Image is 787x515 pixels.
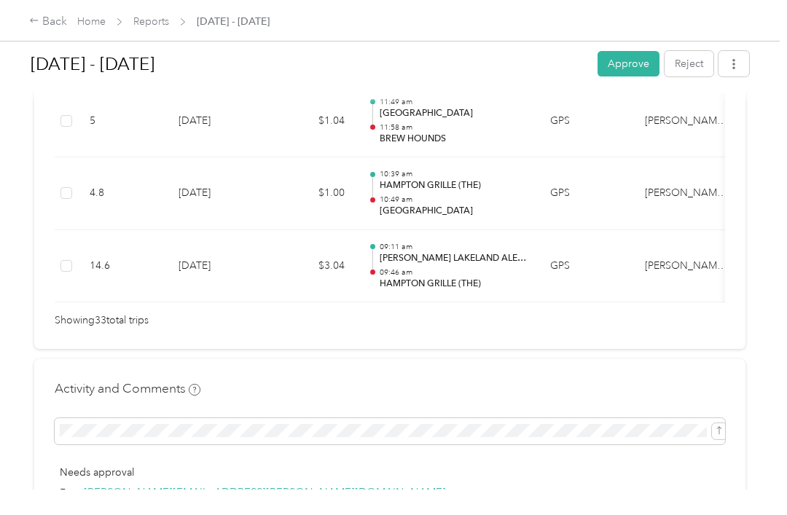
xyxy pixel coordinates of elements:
div: Back [29,13,67,31]
td: [DATE] [167,157,269,230]
td: Bernie Little Distributors [633,157,743,230]
p: 10:39 am [380,169,527,179]
a: Reports [133,15,169,28]
span: Showing 33 total trips [55,312,149,329]
span: [DATE] - [DATE] [197,14,270,29]
p: 09:11 am [380,242,527,252]
td: GPS [539,157,633,230]
p: Needs approval [60,465,720,480]
td: GPS [539,230,633,303]
p: HAMPTON GRILLE (THE) [380,278,527,291]
p: [PERSON_NAME] LAKELAND ALE HOU [380,252,527,265]
p: [GEOGRAPHIC_DATA] [380,205,527,218]
p: [GEOGRAPHIC_DATA] [380,107,527,120]
td: 14.6 [78,230,167,303]
td: $3.04 [269,230,356,303]
p: From [60,485,720,500]
td: GPS [539,85,633,158]
a: Home [77,15,106,28]
td: 5 [78,85,167,158]
td: [DATE] [167,85,269,158]
button: Approve [598,51,659,76]
iframe: Everlance-gr Chat Button Frame [705,433,787,515]
td: 4.8 [78,157,167,230]
p: HAMPTON GRILLE (THE) [380,179,527,192]
h4: Activity and Comments [55,380,200,398]
p: 10:49 am [380,194,527,205]
td: $1.04 [269,85,356,158]
h1: Aug 1 - 31, 2025 [31,47,587,82]
td: Bernie Little Distributors [633,85,743,158]
td: Bernie Little Distributors [633,230,743,303]
button: Reject [665,51,713,76]
p: 11:58 am [380,122,527,133]
td: $1.00 [269,157,356,230]
td: [DATE] [167,230,269,303]
a: [PERSON_NAME][EMAIL_ADDRESS][PERSON_NAME][DOMAIN_NAME] [84,486,446,500]
p: BREW HOUNDS [380,133,527,146]
p: 09:46 am [380,267,527,278]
